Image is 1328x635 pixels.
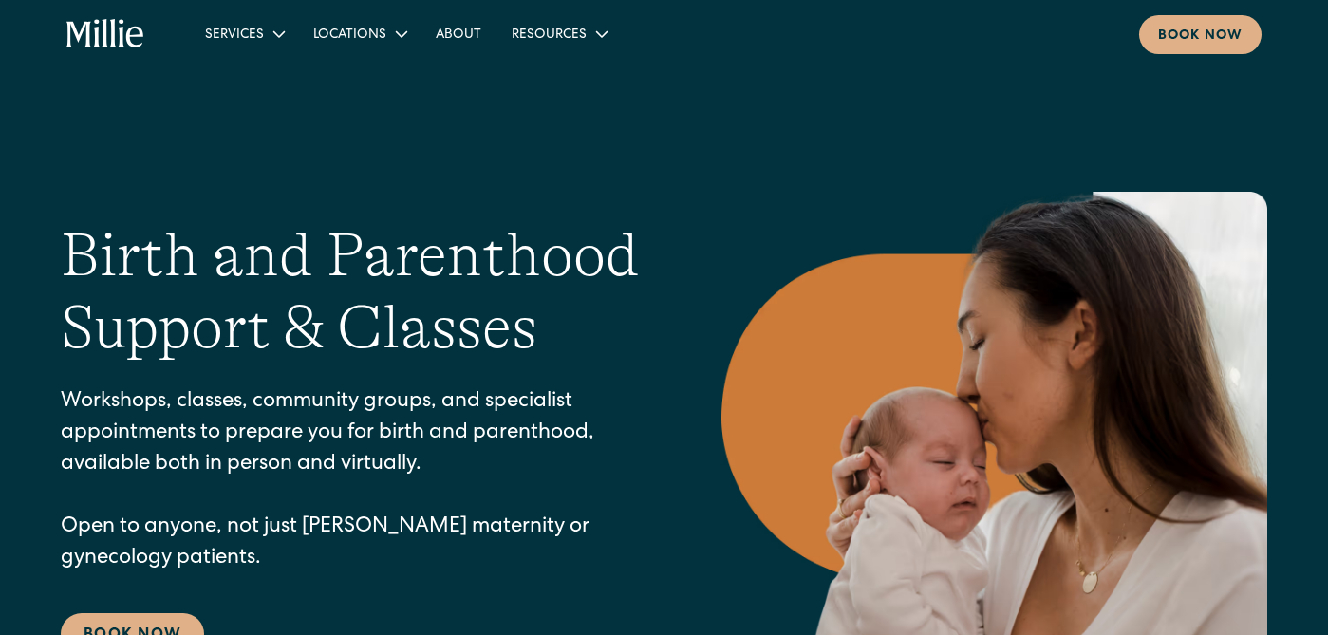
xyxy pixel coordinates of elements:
[496,18,621,49] div: Resources
[1139,15,1262,54] a: Book now
[512,26,587,46] div: Resources
[190,18,298,49] div: Services
[421,18,496,49] a: About
[205,26,264,46] div: Services
[61,219,645,365] h1: Birth and Parenthood Support & Classes
[61,387,645,575] p: Workshops, classes, community groups, and specialist appointments to prepare you for birth and pa...
[1158,27,1243,47] div: Book now
[313,26,386,46] div: Locations
[66,19,144,49] a: home
[298,18,421,49] div: Locations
